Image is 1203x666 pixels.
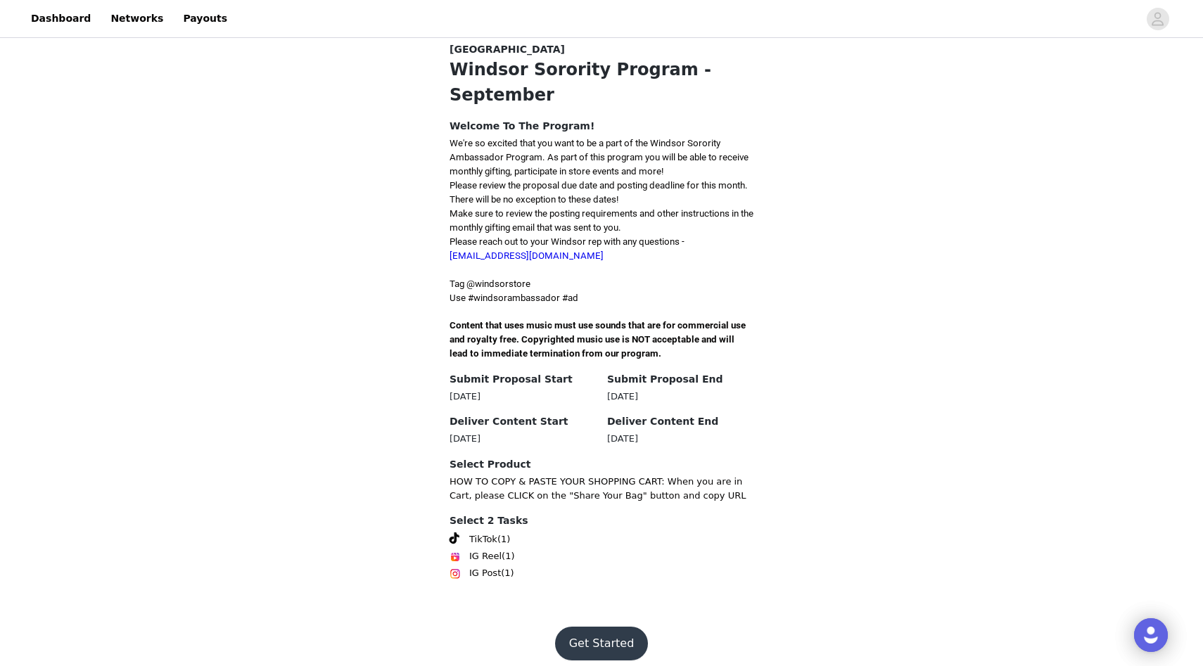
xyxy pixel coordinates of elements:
[607,414,753,429] h4: Deliver Content End
[450,551,461,563] img: Instagram Reels Icon
[450,372,596,387] h4: Submit Proposal Start
[450,42,565,57] span: [GEOGRAPHIC_DATA]
[607,372,753,387] h4: Submit Proposal End
[450,278,530,289] span: Tag @windsorstore
[450,57,753,108] h1: Windsor Sorority Program - September
[450,475,753,502] p: HOW TO COPY & PASTE YOUR SHOPPING CART: When you are in Cart, please CLICK on the "Share Your Bag...
[502,549,514,563] span: (1)
[174,3,236,34] a: Payouts
[450,236,685,261] span: Please reach out to your Windsor rep with any questions -
[450,432,596,446] div: [DATE]
[469,566,501,580] span: IG Post
[501,566,514,580] span: (1)
[607,390,753,404] div: [DATE]
[450,390,596,404] div: [DATE]
[450,293,578,303] span: Use #windsorambassador #ad
[450,414,596,429] h4: Deliver Content Start
[450,250,604,261] a: [EMAIL_ADDRESS][DOMAIN_NAME]
[450,138,749,177] span: We're so excited that you want to be a part of the Windsor Sorority Ambassador Program. As part o...
[469,549,502,563] span: IG Reel
[1134,618,1168,652] div: Open Intercom Messenger
[450,568,461,579] img: Instagram Icon
[450,208,753,233] span: Make sure to review the posting requirements and other instructions in the monthly gifting email ...
[450,457,753,472] h4: Select Product
[450,180,748,205] span: Please review the proposal due date and posting deadline for this month. There will be no excepti...
[23,3,99,34] a: Dashboard
[1151,8,1164,30] div: avatar
[555,627,649,660] button: Get Started
[607,432,753,446] div: [DATE]
[450,320,748,359] span: Content that uses music must use sounds that are for commercial use and royalty free. Copyrighted...
[450,119,753,134] h4: Welcome To The Program!
[102,3,172,34] a: Networks
[469,532,497,546] span: TikTok
[497,532,510,546] span: (1)
[450,513,753,528] h4: Select 2 Tasks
